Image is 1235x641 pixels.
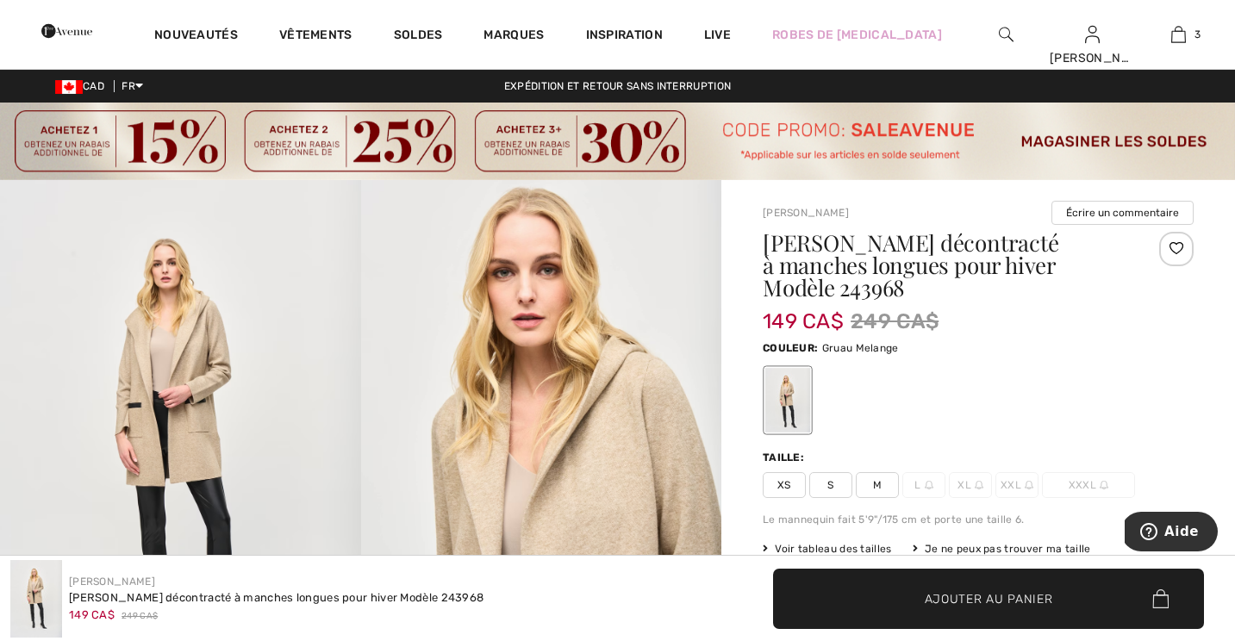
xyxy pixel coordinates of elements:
div: [PERSON_NAME] décontracté à manches longues pour hiver Modèle 243968 [69,589,483,607]
span: Voir tableau des tailles [763,541,892,557]
span: S [809,472,852,498]
a: [PERSON_NAME] [69,576,155,588]
span: 149 CA$ [763,292,844,333]
img: ring-m.svg [1025,481,1033,489]
a: Live [704,26,731,44]
div: [PERSON_NAME] [1050,49,1134,67]
span: 3 [1194,27,1201,42]
h1: [PERSON_NAME] décontracté à manches longues pour hiver Modèle 243968 [763,232,1122,299]
span: CAD [55,80,111,92]
span: XS [763,472,806,498]
img: 1ère Avenue [41,14,92,48]
span: Gruau Melange [822,342,899,354]
span: XXL [995,472,1039,498]
span: Couleur: [763,342,818,354]
a: Nouveautés [154,28,238,46]
div: Gruau Melange [765,368,810,433]
div: Taille: [763,450,808,465]
div: Le mannequin fait 5'9"/175 cm et porte une taille 6. [763,512,1194,527]
a: Vêtements [279,28,352,46]
img: Mon panier [1171,24,1186,45]
span: XXXL [1042,472,1135,498]
img: Canadian Dollar [55,80,83,94]
span: 249 CA$ [122,610,158,623]
span: L [902,472,945,498]
span: 249 CA$ [851,306,939,337]
button: Ajouter au panier [773,569,1204,629]
img: ring-m.svg [925,481,933,489]
a: Robes de [MEDICAL_DATA] [772,26,942,44]
img: Bag.svg [1152,589,1169,608]
img: Mes infos [1085,24,1100,45]
span: XL [949,472,992,498]
img: recherche [999,24,1014,45]
a: Marques [483,28,544,46]
img: Cardigan d&eacute;contract&eacute; &agrave; manches longues pour hiver mod&egrave;le 243968 [10,560,62,638]
a: Soldes [394,28,443,46]
a: Se connecter [1085,26,1100,42]
button: Écrire un commentaire [1051,201,1194,225]
a: [PERSON_NAME] [763,207,849,219]
span: Ajouter au panier [925,589,1053,607]
a: 3 [1136,24,1220,45]
div: Je ne peux pas trouver ma taille [913,541,1091,557]
img: ring-m.svg [1100,481,1108,489]
iframe: Ouvre un widget dans lequel vous pouvez trouver plus d’informations [1125,512,1218,555]
span: M [856,472,899,498]
img: ring-m.svg [975,481,983,489]
span: Inspiration [586,28,663,46]
span: 149 CA$ [69,608,115,621]
span: FR [122,80,143,92]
